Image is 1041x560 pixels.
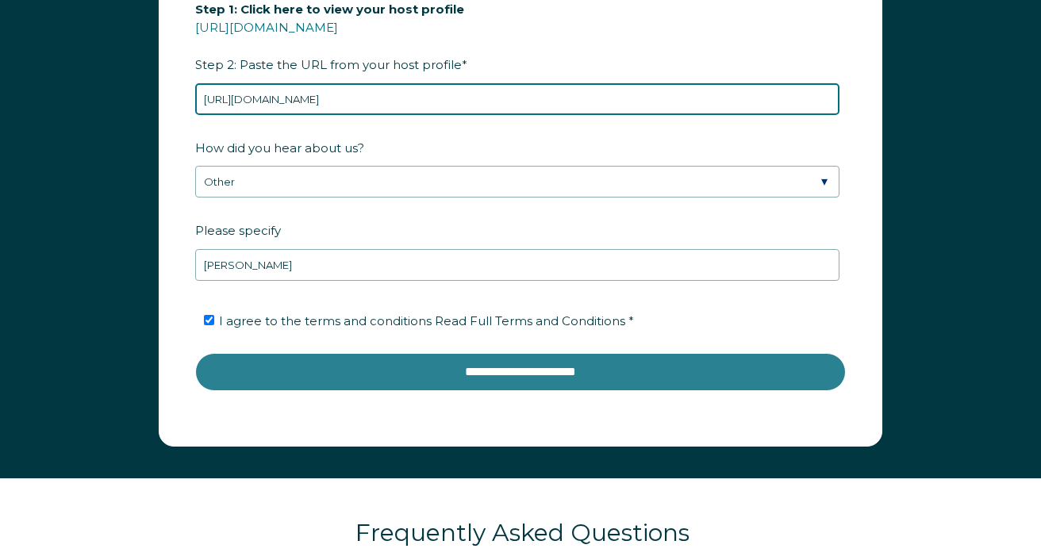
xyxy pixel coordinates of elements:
span: Please specify [195,218,281,243]
a: [URL][DOMAIN_NAME] [195,20,338,35]
span: Frequently Asked Questions [355,518,690,547]
span: I agree to the terms and conditions [219,313,634,328]
span: How did you hear about us? [195,136,364,160]
a: Read Full Terms and Conditions [432,313,628,328]
span: Read Full Terms and Conditions [435,313,625,328]
input: airbnb.com/users/show/12345 [195,83,839,115]
input: I agree to the terms and conditions Read Full Terms and Conditions * [204,315,214,325]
